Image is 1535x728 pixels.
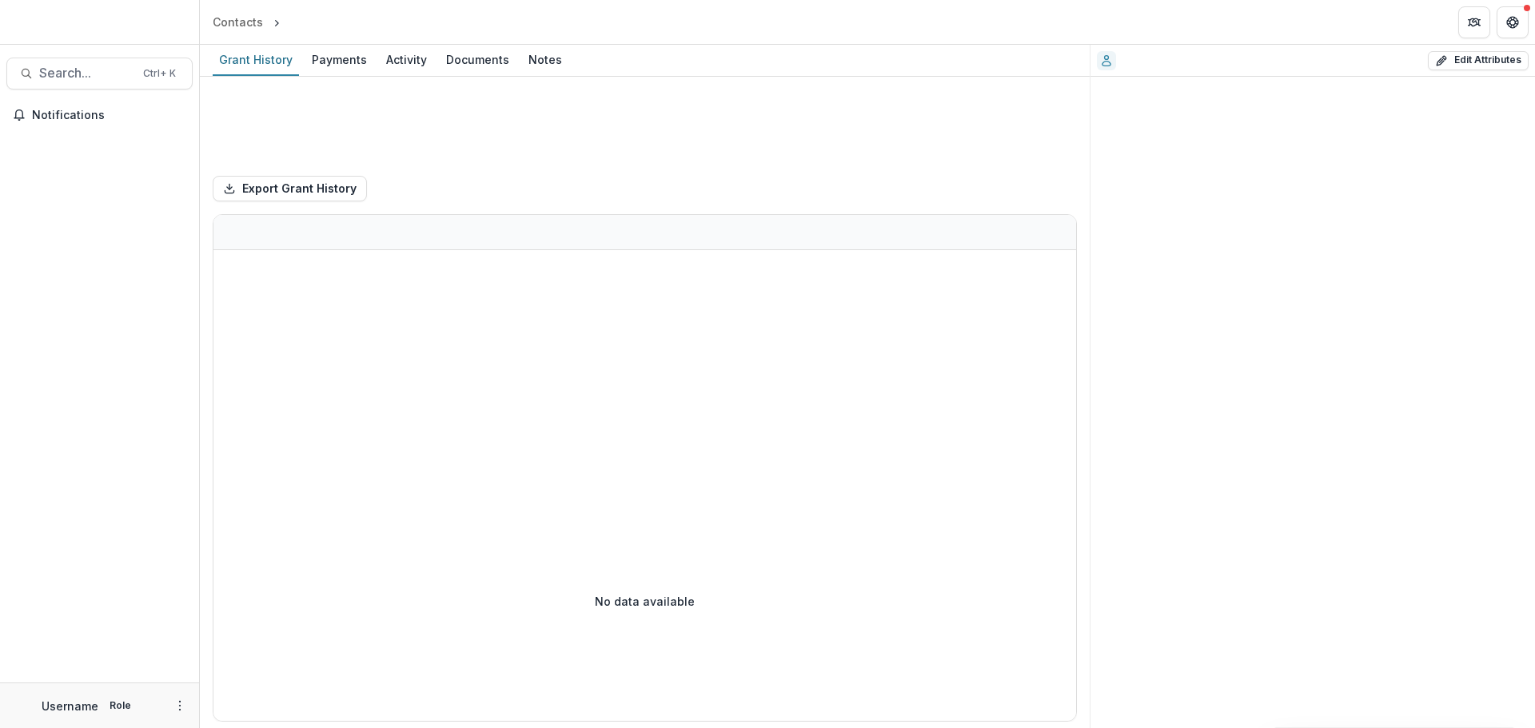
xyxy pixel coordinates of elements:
[140,65,179,82] div: Ctrl + K
[206,10,352,34] nav: breadcrumb
[522,48,568,71] div: Notes
[595,593,695,610] p: No data available
[440,45,516,76] a: Documents
[1497,6,1529,38] button: Get Help
[380,48,433,71] div: Activity
[1458,6,1490,38] button: Partners
[1428,51,1529,70] button: Edit Attributes
[32,109,186,122] span: Notifications
[440,48,516,71] div: Documents
[522,45,568,76] a: Notes
[213,14,263,30] div: Contacts
[39,66,134,81] span: Search...
[42,698,98,714] p: Username
[105,698,136,713] p: Role
[206,10,269,34] a: Contacts
[6,102,193,128] button: Notifications
[213,176,367,201] button: Export Grant History
[213,48,299,71] div: Grant History
[213,45,299,76] a: Grant History
[170,696,189,715] button: More
[305,45,373,76] a: Payments
[380,45,433,76] a: Activity
[305,48,373,71] div: Payments
[6,58,193,90] button: Search...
